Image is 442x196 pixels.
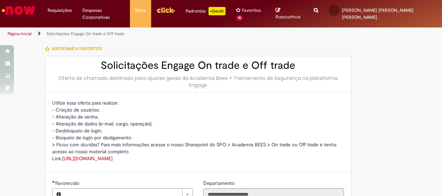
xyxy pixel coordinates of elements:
span: Adicionar a Favoritos [52,46,102,51]
span: More [135,7,146,14]
span: Necessários - Favorecido [55,180,81,186]
h2: Solicitações Engage On trade e Off trade [52,60,344,71]
div: Oferta de chamado destinado para ajustes gerais da Academia Bees + Treinamento de Segurança na pl... [52,75,344,89]
a: [URL][DOMAIN_NAME] [62,155,113,162]
img: ServiceNow [1,3,36,17]
img: click_logo_yellow_360x200.png [156,5,175,15]
span: Favoritos [242,7,261,14]
span: Requisições [48,7,72,14]
span: Somente leitura - Departamento [203,180,236,186]
span: Rascunhos [276,14,301,20]
a: Solicitações Engage On trade e Off trade [47,31,124,36]
span: Necessários [52,180,55,183]
span: [PERSON_NAME] [PERSON_NAME] [PERSON_NAME] [342,7,414,20]
div: Padroniza [186,7,226,15]
span: Despesas Corporativas [82,7,125,21]
p: Utilize essa oferta para realizar: - Criação de usuários; - Alteração de senha; - Alteração de da... [52,99,344,162]
a: Página inicial [8,31,32,36]
a: Rascunhos [276,7,303,20]
span: 10 [236,15,243,21]
label: Somente leitura - Departamento [203,180,236,187]
p: +GenAi [208,7,226,15]
button: Adicionar a Favoritos [45,41,106,56]
ul: Trilhas de página [5,27,289,40]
